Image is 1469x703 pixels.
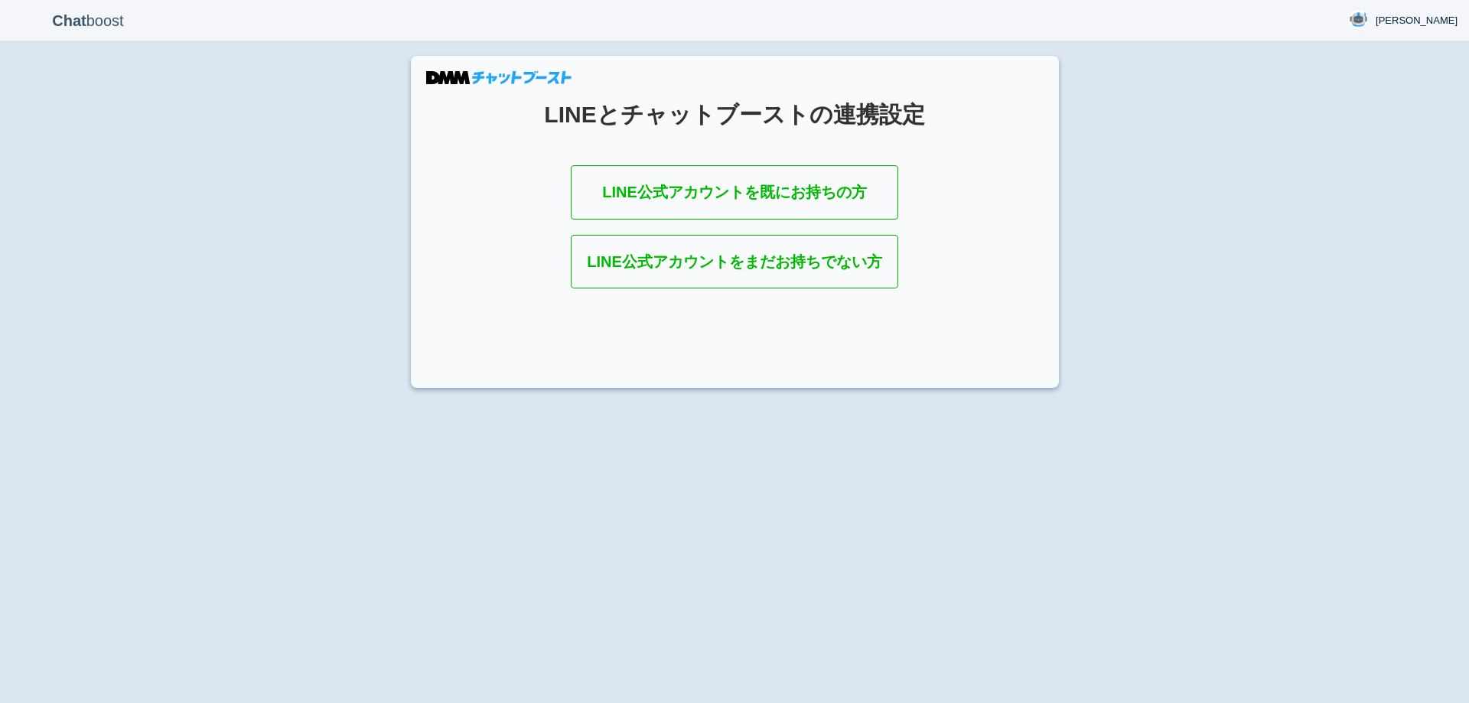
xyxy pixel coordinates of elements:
img: User Image [1349,10,1368,29]
b: Chat [52,12,86,29]
a: LINE公式アカウントを既にお持ちの方 [571,165,898,220]
img: DMMチャットブースト [426,71,572,84]
a: LINE公式アカウントをまだお持ちでない方 [571,235,898,289]
p: boost [11,2,164,40]
span: [PERSON_NAME] [1376,13,1458,28]
h1: LINEとチャットブーストの連携設定 [449,102,1021,127]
